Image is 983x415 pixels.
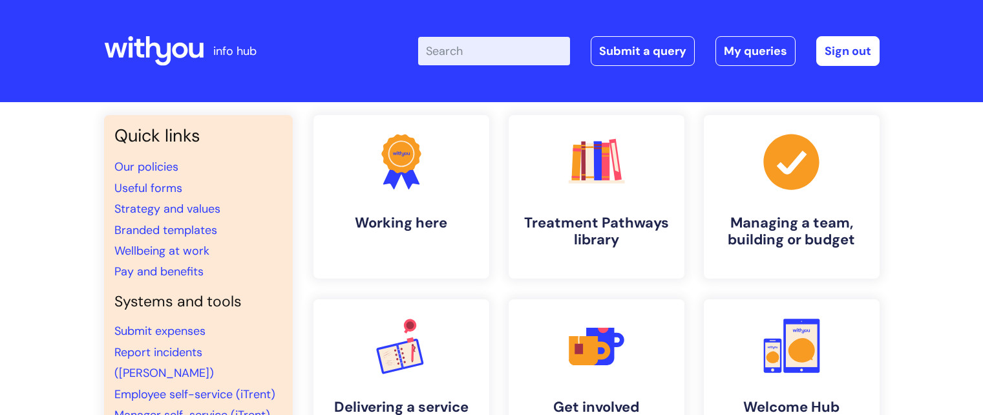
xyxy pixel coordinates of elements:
h4: Treatment Pathways library [519,215,674,249]
a: Wellbeing at work [114,243,209,259]
input: Search [418,37,570,65]
a: Sign out [816,36,880,66]
a: Pay and benefits [114,264,204,279]
a: Branded templates [114,222,217,238]
a: My queries [715,36,796,66]
a: Employee self-service (iTrent) [114,387,275,402]
a: Submit a query [591,36,695,66]
a: Treatment Pathways library [509,115,684,279]
h4: Managing a team, building or budget [714,215,869,249]
h3: Quick links [114,125,282,146]
div: | - [418,36,880,66]
a: Submit expenses [114,323,206,339]
h4: Working here [324,215,479,231]
a: Managing a team, building or budget [704,115,880,279]
a: Working here [313,115,489,279]
a: Useful forms [114,180,182,196]
h4: Systems and tools [114,293,282,311]
p: info hub [213,41,257,61]
a: Our policies [114,159,178,175]
a: Strategy and values [114,201,220,217]
a: Report incidents ([PERSON_NAME]) [114,345,214,381]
